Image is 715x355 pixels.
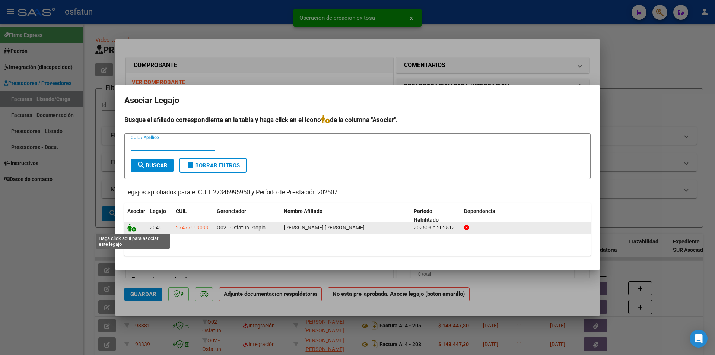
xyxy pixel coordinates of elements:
[217,208,246,214] span: Gerenciador
[179,158,247,173] button: Borrar Filtros
[690,330,708,348] div: Open Intercom Messenger
[176,225,209,231] span: 27477999099
[124,237,591,256] div: 1 registros
[217,225,266,231] span: O02 - Osfatun Propio
[414,208,439,223] span: Periodo Habilitado
[150,208,166,214] span: Legajo
[124,188,591,197] p: Legajos aprobados para el CUIT 27346995950 y Período de Prestación 202507
[137,161,146,169] mat-icon: search
[176,208,187,214] span: CUIL
[173,203,214,228] datatable-header-cell: CUIL
[150,225,162,231] span: 2049
[124,115,591,125] h4: Busque el afiliado correspondiente en la tabla y haga click en el ícono de la columna "Asociar".
[411,203,461,228] datatable-header-cell: Periodo Habilitado
[137,162,168,169] span: Buscar
[464,208,495,214] span: Dependencia
[186,161,195,169] mat-icon: delete
[461,203,591,228] datatable-header-cell: Dependencia
[214,203,281,228] datatable-header-cell: Gerenciador
[147,203,173,228] datatable-header-cell: Legajo
[414,224,458,232] div: 202503 a 202512
[124,93,591,108] h2: Asociar Legajo
[284,208,322,214] span: Nombre Afiliado
[127,208,145,214] span: Asociar
[186,162,240,169] span: Borrar Filtros
[131,159,174,172] button: Buscar
[124,203,147,228] datatable-header-cell: Asociar
[281,203,411,228] datatable-header-cell: Nombre Afiliado
[284,225,365,231] span: OLGUIN PAMPALONE ABRIL VALENTINA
